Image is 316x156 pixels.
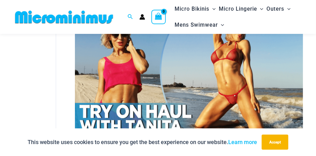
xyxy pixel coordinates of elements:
span: Outers [266,1,284,17]
a: Mens SwimwearMenu ToggleMenu Toggle [173,17,226,33]
span: Menu Toggle [218,17,224,33]
img: TANITA v1 YT BLOG Thumbnail [75,10,303,138]
span: Menu Toggle [257,1,263,17]
a: OutersMenu ToggleMenu Toggle [265,1,292,17]
a: Account icon link [140,14,145,20]
span: Menu Toggle [284,1,291,17]
span: Mens Swimwear [175,17,218,33]
a: View Shopping Cart, empty [151,10,166,24]
span: Micro Lingerie [219,1,257,17]
a: Micro LingerieMenu ToggleMenu Toggle [217,1,265,17]
a: Micro BikinisMenu ToggleMenu Toggle [173,1,217,17]
span: Micro Bikinis [175,1,209,17]
button: Accept [262,135,288,150]
a: Search icon link [128,13,133,21]
span: Menu Toggle [209,1,216,17]
a: Learn more [228,139,257,145]
img: MM SHOP LOGO FLAT [13,10,116,24]
p: This website uses cookies to ensure you get the best experience on our website. [28,137,257,147]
